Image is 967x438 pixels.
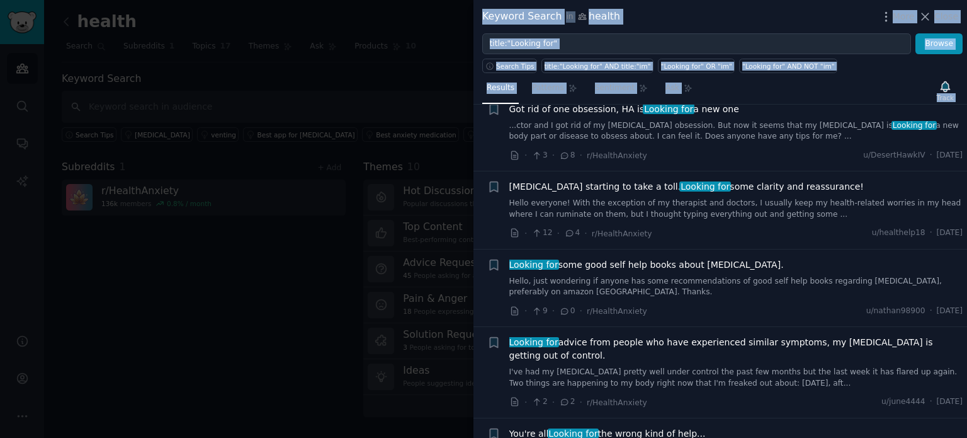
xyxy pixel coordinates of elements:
span: [DATE] [937,150,963,161]
a: Got rid of one obsession, HA isLooking fora new one [509,103,739,116]
span: · [930,150,932,161]
span: [DATE] [937,228,963,239]
span: · [930,306,932,317]
div: Track [937,93,954,102]
a: Hello everyone! With the exception of my therapist and doctors, I usually keep my health-related ... [509,198,963,220]
button: Track [932,78,958,104]
span: Looking for [508,337,560,347]
span: 3 [531,150,547,161]
span: · [552,304,555,318]
a: Hello, just wondering if anyone has some recommendations of good self help books regarding [MEDIC... [509,276,963,298]
span: Close [934,10,958,23]
span: 4 [564,228,580,239]
div: "Looking for" AND NOT "im" [742,62,835,71]
span: [DATE] [937,396,963,408]
button: Browse [915,33,963,55]
a: Ask [661,78,697,104]
span: r/HealthAnxiety [587,398,647,407]
span: Looking for [643,104,694,114]
span: Looking for [891,121,937,130]
a: Patterns [528,78,581,104]
a: ...ctor and I got rid of my [MEDICAL_DATA] obsession. But now it seems that my [MEDICAL_DATA] isL... [509,120,963,142]
a: Looking forsome good self help books about [MEDICAL_DATA]. [509,258,784,272]
span: · [580,396,582,409]
span: · [552,396,555,409]
span: · [580,149,582,162]
a: [MEDICAL_DATA] starting to take a toll.Looking forsome clarity and reassurance! [509,180,864,193]
span: 2 [531,396,547,408]
span: Got rid of one obsession, HA is a new one [509,103,739,116]
span: Looking for [508,260,560,270]
a: "Looking for" OR "im" [658,59,735,73]
a: Sentiment [591,78,652,104]
a: I've had my [MEDICAL_DATA] pretty well under control the past few months but the last week it has... [509,367,963,389]
span: 9 [531,306,547,317]
button: More [879,10,915,23]
span: · [580,304,582,318]
span: r/HealthAnxiety [587,151,647,160]
span: · [524,396,527,409]
span: some good self help books about [MEDICAL_DATA]. [509,258,784,272]
span: Patterns [532,83,563,94]
span: [DATE] [937,306,963,317]
span: · [930,396,932,408]
button: Search Tips [482,59,537,73]
span: r/HealthAnxiety [592,229,652,238]
span: u/june4444 [881,396,925,408]
a: Looking foradvice from people who have experienced similar symptoms, my [MEDICAL_DATA] is getting... [509,336,963,362]
span: 8 [559,150,575,161]
div: Keyword Search health [482,9,620,25]
span: u/nathan98900 [866,306,925,317]
span: Sentiment [595,83,635,94]
span: u/healthelp18 [872,228,925,239]
span: in [566,11,573,23]
span: · [524,227,527,240]
span: r/HealthAnxiety [587,307,647,316]
a: "Looking for" AND NOT "im" [739,59,837,73]
span: · [524,304,527,318]
div: "Looking for" OR "im" [661,62,732,71]
span: · [584,227,587,240]
button: Close [919,10,958,23]
span: Search Tips [496,62,534,71]
span: More [893,10,915,23]
span: Looking for [679,182,731,192]
span: advice from people who have experienced similar symptoms, my [MEDICAL_DATA] is getting out of con... [509,336,963,362]
input: Try a keyword related to your business [482,33,911,55]
span: 2 [559,396,575,408]
span: Results [487,83,514,94]
span: · [524,149,527,162]
span: · [557,227,560,240]
a: title:"Looking for" AND title:"im" [541,59,653,73]
span: 0 [559,306,575,317]
span: u/DesertHawkIV [863,150,925,161]
span: · [930,228,932,239]
span: [MEDICAL_DATA] starting to take a toll. some clarity and reassurance! [509,180,864,193]
span: Ask [665,83,679,94]
span: 12 [531,228,552,239]
span: · [552,149,555,162]
div: title:"Looking for" AND title:"im" [545,62,651,71]
a: Results [482,78,519,104]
